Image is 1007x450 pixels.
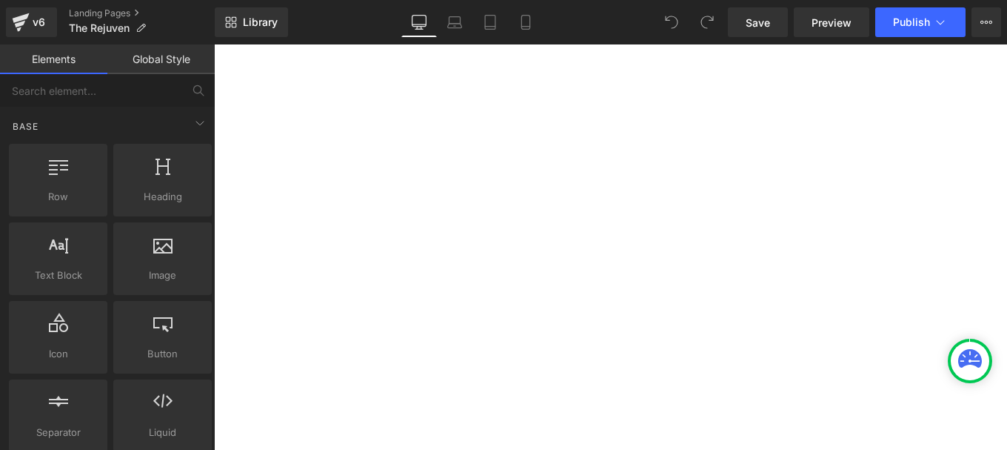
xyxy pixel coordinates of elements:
[13,189,103,205] span: Row
[746,15,770,30] span: Save
[118,346,207,362] span: Button
[6,7,57,37] a: v6
[13,268,103,283] span: Text Block
[971,7,1001,37] button: More
[657,7,686,37] button: Undo
[508,7,543,37] a: Mobile
[118,425,207,440] span: Liquid
[69,7,215,19] a: Landing Pages
[69,22,130,34] span: The Rejuven
[401,7,437,37] a: Desktop
[13,425,103,440] span: Separator
[893,16,930,28] span: Publish
[243,16,278,29] span: Library
[215,7,288,37] a: New Library
[875,7,966,37] button: Publish
[13,346,103,362] span: Icon
[118,189,207,205] span: Heading
[437,7,472,37] a: Laptop
[11,119,40,133] span: Base
[118,268,207,283] span: Image
[794,7,869,37] a: Preview
[30,13,48,32] div: v6
[107,44,215,74] a: Global Style
[692,7,722,37] button: Redo
[472,7,508,37] a: Tablet
[812,15,852,30] span: Preview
